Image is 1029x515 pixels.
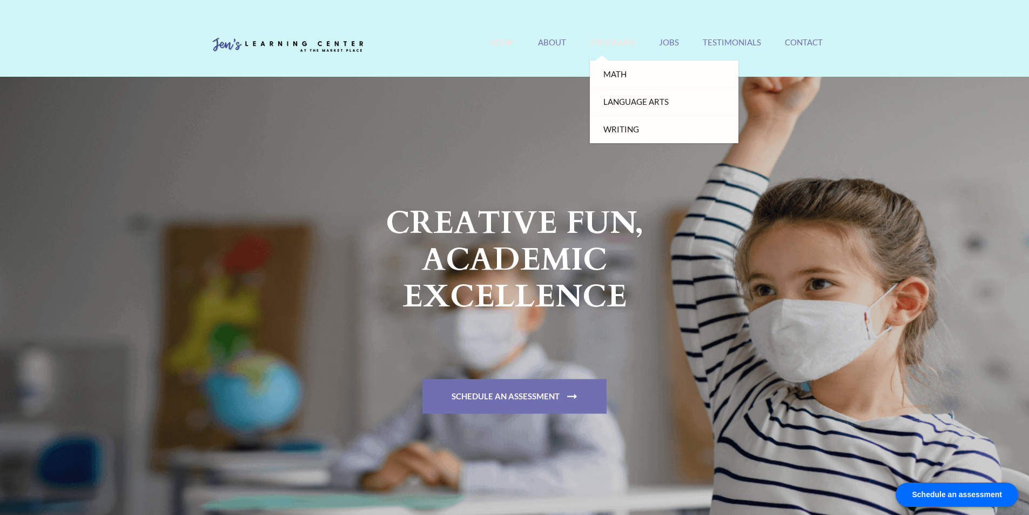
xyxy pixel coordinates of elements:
[590,116,738,143] a: Writing
[590,37,635,61] a: Programs
[659,37,679,61] a: Jobs
[207,29,369,62] img: Jen's Learning Center Logo Transparent
[422,379,607,413] a: Schedule An Assessment
[590,88,738,116] a: Language Arts
[489,37,514,61] a: Home
[896,483,1018,507] div: Schedule an assessment
[703,37,761,61] a: Testimonials
[785,37,823,61] a: Contact
[538,37,566,61] a: About
[590,61,738,88] a: Math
